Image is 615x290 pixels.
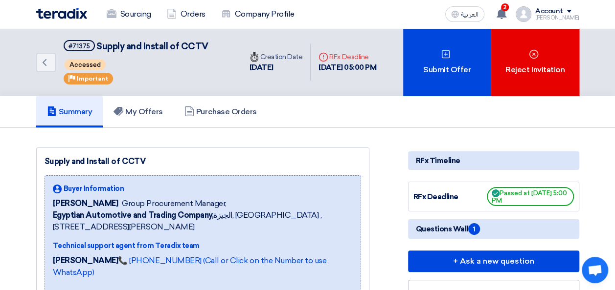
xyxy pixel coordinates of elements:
[77,75,108,82] span: Important
[64,40,208,52] h5: Supply and Install of CCTV
[535,15,579,21] div: [PERSON_NAME]
[184,107,257,117] h5: Purchase Orders
[53,198,118,209] span: [PERSON_NAME]
[99,3,159,25] a: Sourcing
[461,11,478,18] span: العربية
[96,41,208,52] span: Supply and Install of CCTV
[159,3,213,25] a: Orders
[47,107,92,117] h5: Summary
[416,223,480,235] span: Questions Wall
[68,43,90,49] div: #71375
[250,52,303,62] div: Creation Date
[516,6,531,22] img: profile_test.png
[408,151,579,170] div: RFx Timeline
[413,191,487,203] div: RFx Deadline
[582,257,608,283] div: Open chat
[53,210,214,220] b: Egyptian Automotive and Trading Company,
[491,28,579,96] div: Reject Invitation
[468,223,480,235] span: 1
[408,250,579,272] button: + Ask a new question
[103,96,174,127] a: My Offers
[250,62,303,73] div: [DATE]
[174,96,268,127] a: Purchase Orders
[445,6,484,22] button: العربية
[64,184,124,194] span: Buyer Information
[53,256,327,277] a: 📞 [PHONE_NUMBER] (Call or Click on the Number to use WhatsApp)
[319,62,376,73] div: [DATE] 05:00 PM
[501,3,509,11] span: 2
[319,52,376,62] div: RFx Deadline
[36,96,103,127] a: Summary
[114,107,163,117] h5: My Offers
[122,198,227,209] span: Group Procurement Manager,
[403,28,491,96] div: Submit Offer
[487,187,574,206] span: Passed at [DATE] 5:00 PM
[36,8,87,19] img: Teradix logo
[53,256,118,265] strong: [PERSON_NAME]
[45,156,361,167] div: Supply and Install of CCTV
[65,59,106,70] span: Accessed
[53,241,353,251] div: Technical support agent from Teradix team
[535,7,563,16] div: Account
[213,3,302,25] a: Company Profile
[53,209,353,233] span: الجيزة, [GEOGRAPHIC_DATA] ,[STREET_ADDRESS][PERSON_NAME]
